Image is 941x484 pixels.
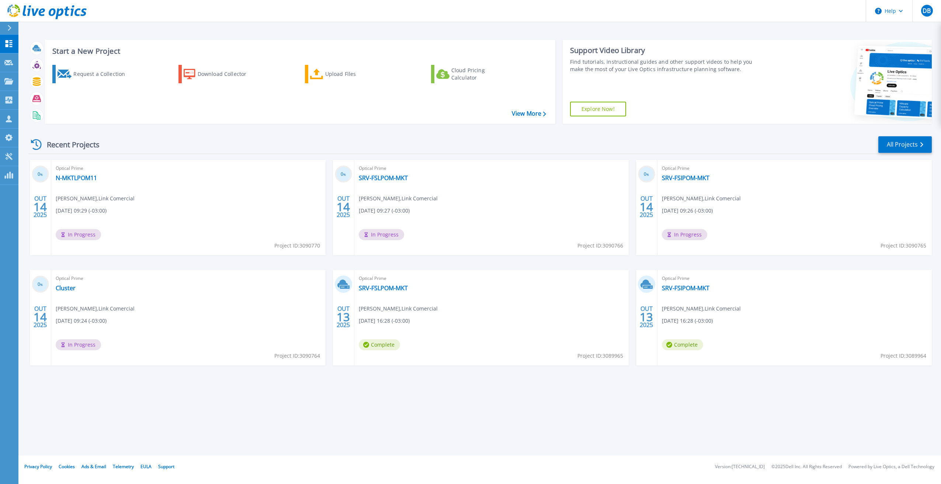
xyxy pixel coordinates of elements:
[662,194,741,203] span: [PERSON_NAME] , Link Comercial
[359,284,408,292] a: SRV-FSLPOM-MKT
[56,194,135,203] span: [PERSON_NAME] , Link Comercial
[662,229,707,240] span: In Progress
[662,164,927,172] span: Optical Prime
[639,304,653,330] div: OUT 2025
[305,65,387,83] a: Upload Files
[359,317,410,325] span: [DATE] 16:28 (-03:00)
[662,174,709,182] a: SRV-FSIPOM-MKT
[335,170,352,179] h3: 0
[52,47,546,55] h3: Start a New Project
[198,67,257,81] div: Download Collector
[646,172,649,176] span: %
[577,352,623,360] span: Project ID: 3089965
[56,339,101,350] span: In Progress
[40,172,43,176] span: %
[570,46,761,55] div: Support Video Library
[56,305,135,313] span: [PERSON_NAME] , Link Comercial
[359,194,438,203] span: [PERSON_NAME] , Link Comercial
[337,204,350,210] span: 14
[359,274,624,283] span: Optical Prime
[431,65,513,83] a: Cloud Pricing Calculator
[662,207,713,215] span: [DATE] 09:26 (-03:00)
[359,305,438,313] span: [PERSON_NAME] , Link Comercial
[640,204,653,210] span: 14
[40,283,43,287] span: %
[56,274,321,283] span: Optical Prime
[32,280,49,289] h3: 0
[343,172,346,176] span: %
[325,67,384,81] div: Upload Files
[577,242,623,250] span: Project ID: 3090766
[640,314,653,320] span: 13
[639,193,653,220] div: OUT 2025
[570,58,761,73] div: Find tutorials, instructional guides and other support videos to help you make the most of your L...
[140,463,152,470] a: EULA
[881,242,926,250] span: Project ID: 3090765
[73,67,132,81] div: Request a Collection
[56,164,321,172] span: Optical Prime
[274,242,320,250] span: Project ID: 3090770
[52,65,135,83] a: Request a Collection
[359,174,408,182] a: SRV-FSLPOM-MKT
[570,102,626,116] a: Explore Now!
[34,314,47,320] span: 14
[56,317,107,325] span: [DATE] 09:24 (-03:00)
[923,8,931,14] span: DB
[881,352,926,360] span: Project ID: 3089964
[33,193,47,220] div: OUT 2025
[715,464,765,469] li: Version: [TECHNICAL_ID]
[34,204,47,210] span: 14
[359,207,410,215] span: [DATE] 09:27 (-03:00)
[848,464,934,469] li: Powered by Live Optics, a Dell Technology
[662,317,713,325] span: [DATE] 16:28 (-03:00)
[771,464,842,469] li: © 2025 Dell Inc. All Rights Reserved
[662,284,709,292] a: SRV-FSIPOM-MKT
[113,463,134,470] a: Telemetry
[451,67,510,81] div: Cloud Pricing Calculator
[662,274,927,283] span: Optical Prime
[359,339,400,350] span: Complete
[59,463,75,470] a: Cookies
[336,304,350,330] div: OUT 2025
[512,110,546,117] a: View More
[24,463,52,470] a: Privacy Policy
[359,229,404,240] span: In Progress
[158,463,174,470] a: Support
[33,304,47,330] div: OUT 2025
[56,284,76,292] a: Cluster
[56,229,101,240] span: In Progress
[81,463,106,470] a: Ads & Email
[56,207,107,215] span: [DATE] 09:29 (-03:00)
[878,136,932,153] a: All Projects
[56,174,97,182] a: N-MKTLPOM11
[32,170,49,179] h3: 0
[274,352,320,360] span: Project ID: 3090764
[662,339,703,350] span: Complete
[28,136,110,154] div: Recent Projects
[359,164,624,172] span: Optical Prime
[178,65,261,83] a: Download Collector
[662,305,741,313] span: [PERSON_NAME] , Link Comercial
[336,193,350,220] div: OUT 2025
[638,170,655,179] h3: 0
[337,314,350,320] span: 13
